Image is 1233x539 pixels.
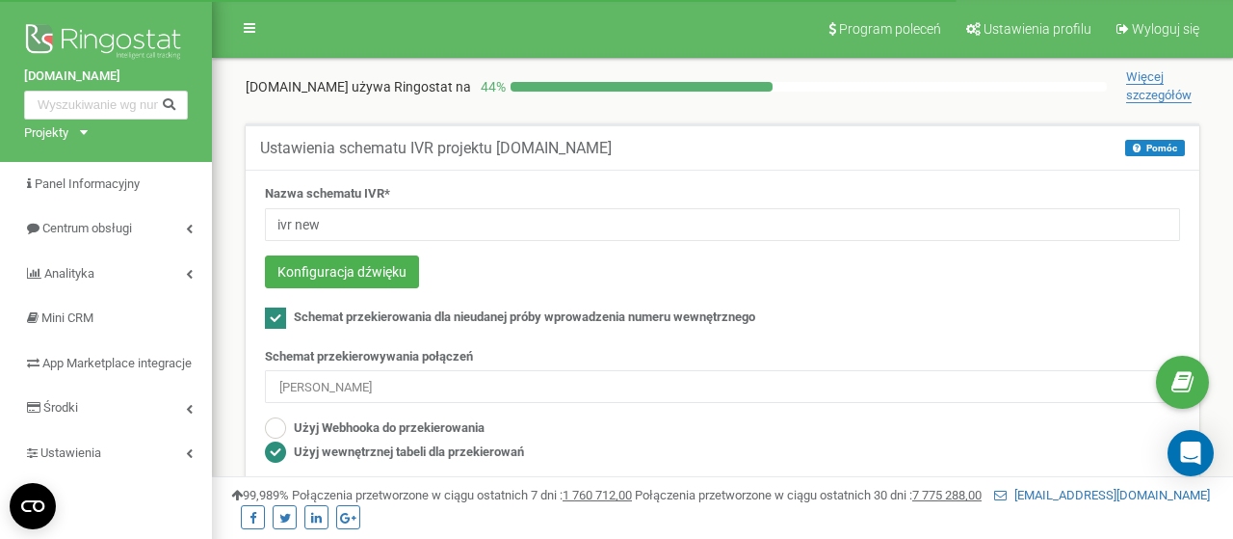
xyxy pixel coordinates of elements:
span: Wyloguj się [1132,21,1199,37]
span: używa Ringostat na [352,79,471,94]
span: Ustawienia [40,445,101,460]
span: Mini CRM [41,310,93,325]
label: Użyj wewnętrznej tabeli dla przekierowań [294,444,524,462]
label: Nazwa schematu IVR* [265,185,390,203]
button: Open CMP widget [10,483,56,529]
button: Konfiguracja dźwięku [265,256,419,288]
h5: Ustawienia schematu IVR projektu [DOMAIN_NAME] [260,140,612,157]
span: Środki [43,400,78,415]
p: [DOMAIN_NAME] [246,77,471,96]
div: Open Intercom Messenger [1167,430,1214,476]
span: Panel Informacyjny [35,176,140,191]
button: Pomóc [1125,140,1185,156]
span: Schemat przekierowania dla nieudanej próby wprowadzenia numeru wewnętrznego [294,310,755,324]
span: 99,989% [231,488,289,502]
span: Analityka [44,266,94,281]
img: Ringostat logo [24,19,188,67]
span: Połączenia przetworzone w ciągu ostatnich 7 dni : [292,488,632,502]
u: 1 760 712,00 [563,488,632,502]
u: 7 775 288,00 [912,488,982,502]
span: Centrum obsługi [42,221,132,235]
span: Program poleceń [839,21,941,37]
span: App Marketplace integracje [42,356,192,370]
input: Wyszukiwanie wg numeru [24,91,188,120]
p: 44 % [471,77,511,96]
span: Kamila Rzeszut [272,374,1173,401]
a: [EMAIL_ADDRESS][DOMAIN_NAME] [994,488,1210,502]
span: Kamila Rzeszut [265,370,1180,403]
label: Schemat przekierowywania połączeń [265,348,473,366]
span: Ustawienia profilu [984,21,1091,37]
label: Użyj Webhooka do przekierowania [294,419,485,438]
span: Połączenia przetworzone w ciągu ostatnich 30 dni : [635,488,982,502]
a: [DOMAIN_NAME] [24,67,188,86]
div: Projekty [24,124,68,143]
span: Więcej szczegółów [1126,69,1192,103]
